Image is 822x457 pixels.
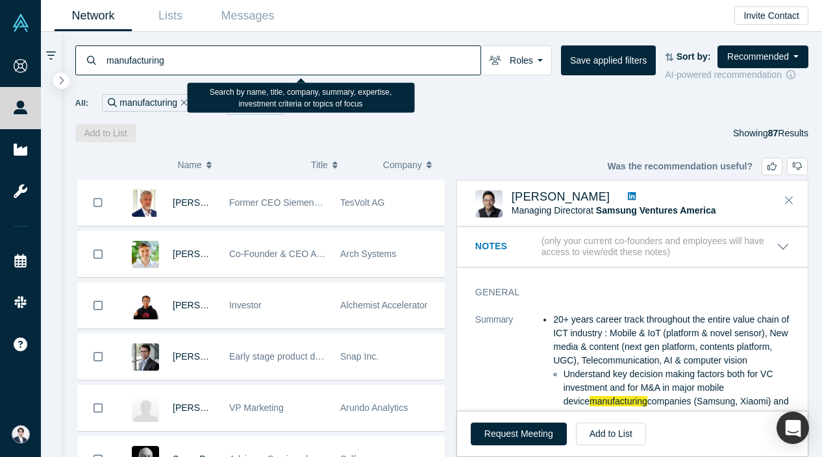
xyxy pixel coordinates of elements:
button: Name [177,151,297,179]
button: Bookmark [78,386,118,430]
span: Arundo Analytics [340,402,408,413]
a: [PERSON_NAME] [173,197,247,208]
strong: Sort by: [677,51,711,62]
p: (only your current co-founders and employees will have access to view/edit these notes) [542,236,777,258]
img: Andrew Scheuermann's Profile Image [132,241,159,268]
span: Company [383,151,422,179]
button: Bookmark [78,283,118,328]
img: Nan Bai's Profile Image [132,292,159,319]
a: [PERSON_NAME] [173,402,247,413]
span: Investor [229,300,262,310]
span: Early stage product development executive [229,351,403,362]
span: Arch Systems [340,249,396,259]
strong: 87 [768,128,778,138]
button: Roles [480,45,552,75]
a: Network [55,1,132,31]
span: Alchemist Accelerator [340,300,428,310]
button: Remove Filter [177,95,187,110]
div: Was the recommendation useful? [607,158,808,175]
div: AI-powered recommendation [665,68,808,82]
span: Name [177,151,201,179]
span: Snap Inc. [340,351,379,362]
input: Search by name, title, company, summary, expertise, investment criteria or topics of focus [105,45,480,75]
div: Angels [230,94,281,112]
span: TesVolt AG [340,197,384,208]
button: Remove Filter [266,95,275,110]
span: Former CEO Siemens Energy Management Division of SIEMENS AG [229,197,508,208]
img: Alchemist Vault Logo [12,14,30,32]
h3: Notes [475,240,539,253]
span: Co-Founder & CEO Arch Systems [229,249,367,259]
a: Lists [132,1,209,31]
button: Save applied filters [561,45,656,75]
li: Understand key decision making factors both for VC investment and for M&A in major mobile device ... [564,367,790,422]
span: Title [311,151,328,179]
button: Bookmark [78,232,118,277]
button: Recommended [717,45,808,68]
div: Showing [733,124,808,142]
button: Close [779,190,799,211]
div: manufacturing [102,94,192,112]
img: Ralf Christian's Profile Image [132,190,159,217]
button: Request Meeting [471,423,567,445]
button: Bookmark [78,180,118,225]
button: Company [383,151,442,179]
span: Results [768,128,808,138]
button: Invite Contact [734,6,808,25]
a: [PERSON_NAME] [173,249,247,259]
a: [PERSON_NAME] [512,190,610,203]
span: manufacturing [590,396,647,406]
span: VP Marketing [229,402,284,413]
button: Add to List [576,423,646,445]
button: Add to List [75,124,136,142]
a: [PERSON_NAME] [173,351,247,362]
li: 20+ years career track throughout the entire value chain of ICT industry : Mobile & IoT (platform... [553,313,790,367]
span: All: [75,97,89,110]
span: Managing Director at [512,205,716,216]
img: Thomas Jueng's Profile Image [475,190,503,217]
img: Amitav Misra's Profile Image [132,395,159,422]
a: Samsung Ventures America [596,205,716,216]
a: [PERSON_NAME] [173,300,247,310]
button: Notes (only your current co-founders and employees will have access to view/edit these notes) [475,236,790,258]
img: Mahesh Makhijani's Profile Image [132,343,159,371]
button: Bookmark [78,334,118,379]
h3: General [475,286,771,299]
a: Messages [209,1,286,31]
img: Eisuke Shimizu's Account [12,425,30,443]
button: Title [311,151,369,179]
